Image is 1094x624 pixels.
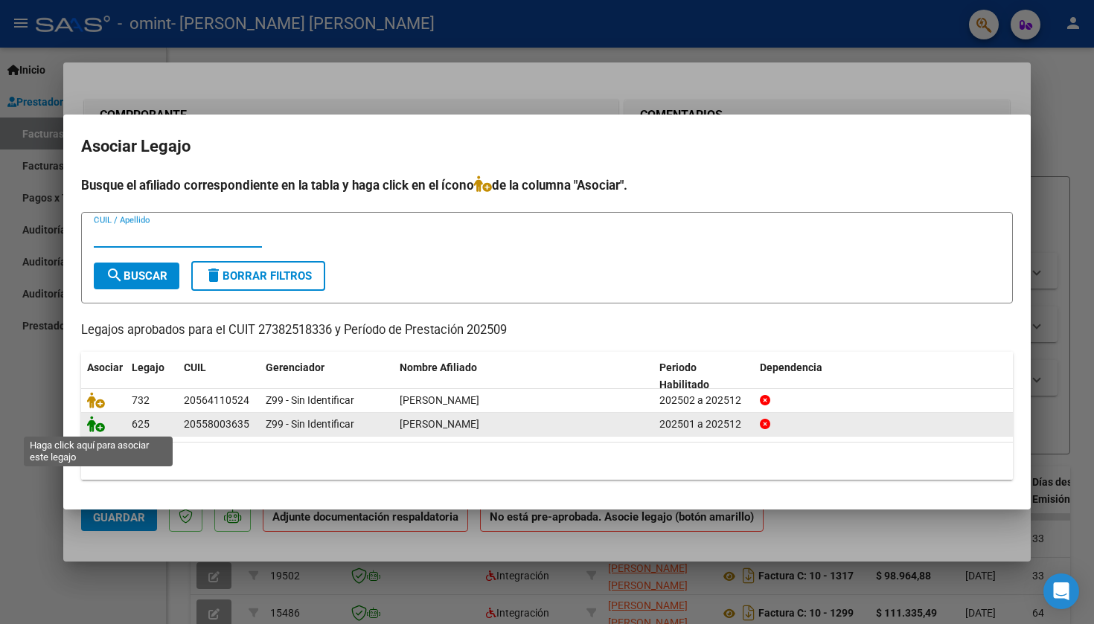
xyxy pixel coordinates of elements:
[191,261,325,291] button: Borrar Filtros
[400,361,477,373] span: Nombre Afiliado
[81,321,1013,340] p: Legajos aprobados para el CUIT 27382518336 y Período de Prestación 202509
[87,361,123,373] span: Asociar
[653,352,754,401] datatable-header-cell: Periodo Habilitado
[400,394,479,406] span: CARDOSO RAMIRO EZEQUIEL
[205,269,312,283] span: Borrar Filtros
[394,352,653,401] datatable-header-cell: Nombre Afiliado
[184,392,249,409] div: 20564110524
[184,361,206,373] span: CUIL
[754,352,1014,401] datatable-header-cell: Dependencia
[266,394,354,406] span: Z99 - Sin Identificar
[266,418,354,430] span: Z99 - Sin Identificar
[94,263,179,289] button: Buscar
[760,361,822,373] span: Dependencia
[659,361,709,390] span: Periodo Habilitado
[132,418,150,430] span: 625
[106,266,124,284] mat-icon: search
[126,352,178,401] datatable-header-cell: Legajo
[400,418,479,430] span: CARDOSO VALENTIN MANUEL
[205,266,223,284] mat-icon: delete
[81,132,1013,161] h2: Asociar Legajo
[184,416,249,433] div: 20558003635
[659,416,748,433] div: 202501 a 202512
[132,394,150,406] span: 732
[106,269,167,283] span: Buscar
[1043,573,1079,609] div: Open Intercom Messenger
[260,352,394,401] datatable-header-cell: Gerenciador
[81,352,126,401] datatable-header-cell: Asociar
[81,176,1013,195] h4: Busque el afiliado correspondiente en la tabla y haga click en el ícono de la columna "Asociar".
[266,361,324,373] span: Gerenciador
[659,392,748,409] div: 202502 a 202512
[178,352,260,401] datatable-header-cell: CUIL
[132,361,164,373] span: Legajo
[81,443,1013,480] div: 2 registros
